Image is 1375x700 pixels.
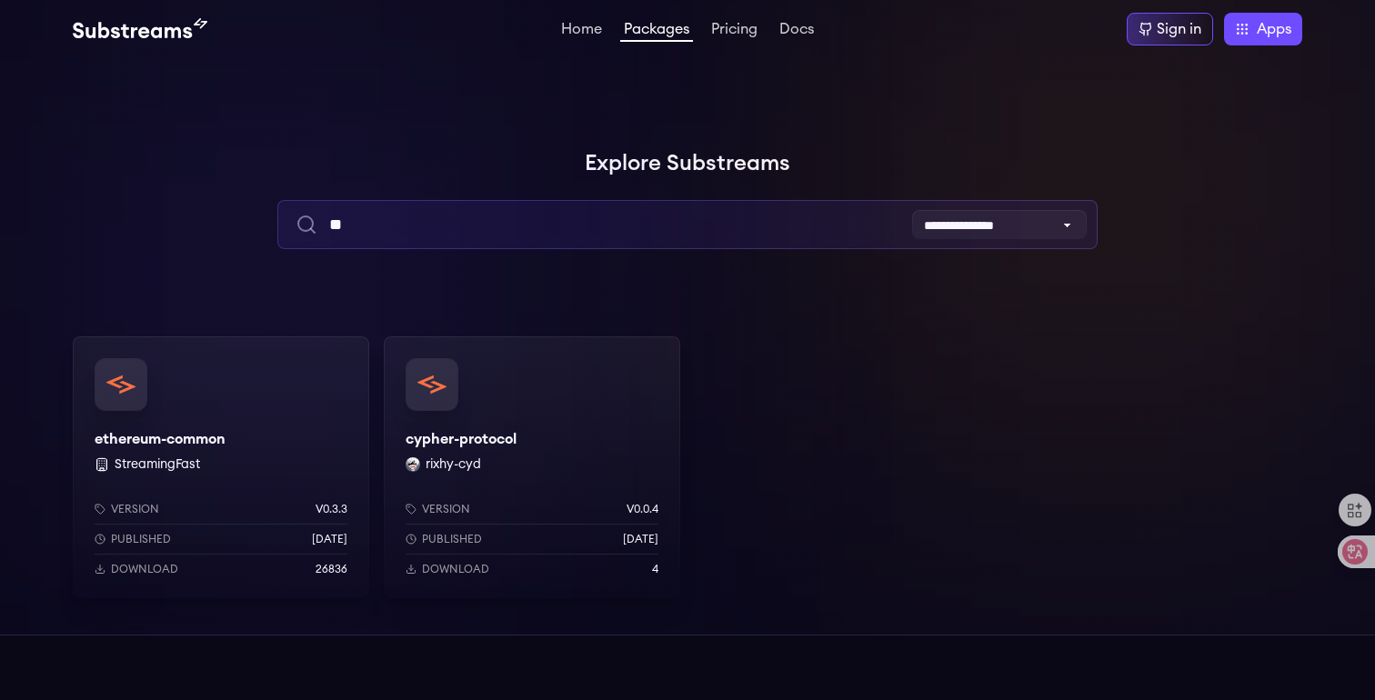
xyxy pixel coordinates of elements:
[111,532,171,546] p: Published
[115,455,200,474] button: StreamingFast
[1257,18,1291,40] span: Apps
[316,502,347,516] p: v0.3.3
[73,145,1302,182] h1: Explore Substreams
[1157,18,1201,40] div: Sign in
[384,336,680,598] a: cypher-protocolcypher-protocolrixhy-cyd rixhy-cydVersionv0.0.4Published[DATE]Download4
[426,455,481,474] button: rixhy-cyd
[557,22,606,40] a: Home
[1127,13,1213,45] a: Sign in
[623,532,658,546] p: [DATE]
[312,532,347,546] p: [DATE]
[73,336,369,598] a: ethereum-commonethereum-common StreamingFastVersionv0.3.3Published[DATE]Download26836
[708,22,761,40] a: Pricing
[111,562,178,576] p: Download
[620,22,693,42] a: Packages
[422,562,489,576] p: Download
[422,532,482,546] p: Published
[776,22,818,40] a: Docs
[111,502,159,516] p: Version
[422,502,470,516] p: Version
[652,562,658,576] p: 4
[73,18,207,40] img: Substream's logo
[316,562,347,576] p: 26836
[627,502,658,516] p: v0.0.4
